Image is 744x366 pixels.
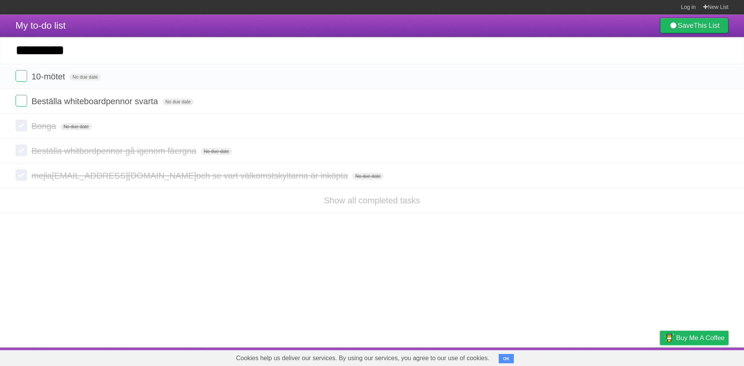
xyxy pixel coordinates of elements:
[15,20,65,31] span: My to-do list
[201,148,232,155] span: No due date
[499,354,514,363] button: OK
[660,18,728,33] a: SaveThis List
[60,123,92,130] span: No due date
[352,173,384,180] span: No due date
[15,70,27,82] label: Done
[324,196,420,205] a: Show all completed tasks
[660,331,728,345] a: Buy me a coffee
[69,74,101,81] span: No due date
[582,349,614,364] a: Developers
[15,169,27,181] label: Done
[162,98,194,105] span: No due date
[15,144,27,156] label: Done
[623,349,641,364] a: Terms
[650,349,670,364] a: Privacy
[15,95,27,107] label: Done
[228,351,497,366] span: Cookies help us deliver our services. By using our services, you agree to our use of cookies.
[31,121,58,131] span: Bonga
[31,146,198,156] span: Beställa whitbordpennor gå igenom fäergna
[31,171,350,180] span: mejla [EMAIL_ADDRESS][DOMAIN_NAME] och se vart välkomstskyltarna är inköpta
[680,349,728,364] a: Suggest a feature
[676,331,725,345] span: Buy me a coffee
[557,349,573,364] a: About
[694,22,720,29] b: This List
[15,120,27,131] label: Done
[31,72,67,81] span: 10-mötet
[664,331,674,344] img: Buy me a coffee
[31,96,160,106] span: Beställa whiteboardpennor svarta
